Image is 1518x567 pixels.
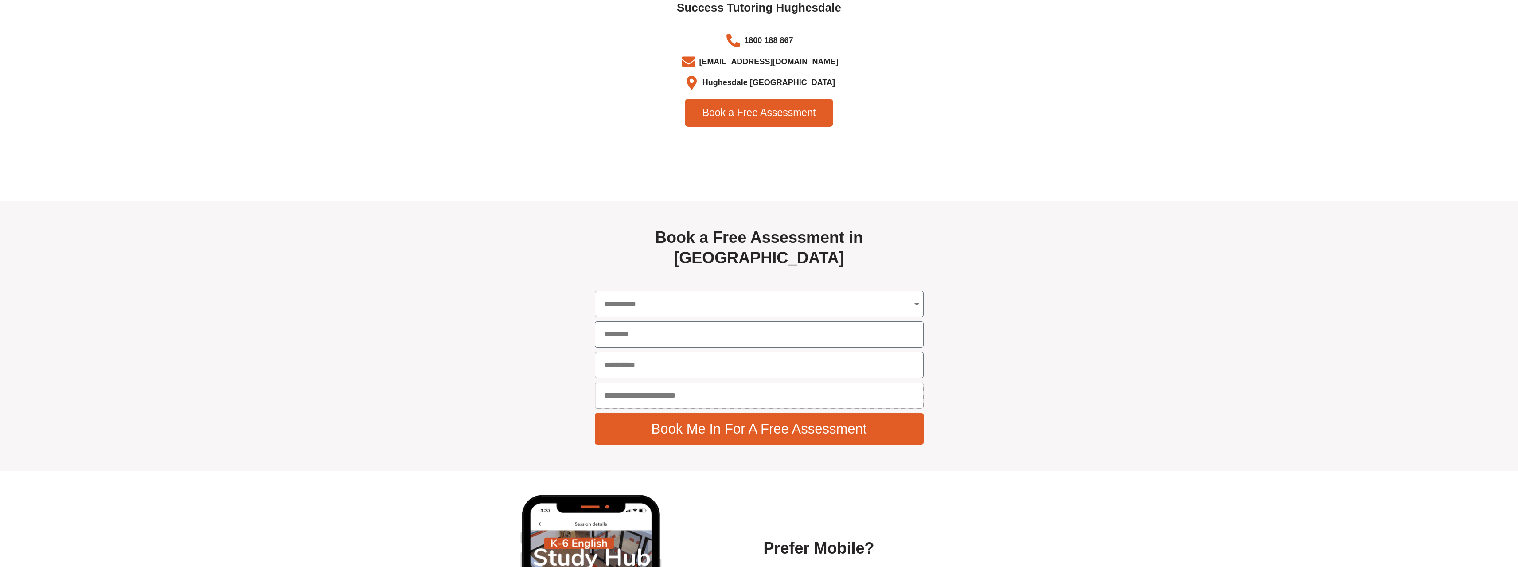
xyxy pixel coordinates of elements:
button: Book Me In For A Free Assessment [595,413,924,445]
span: [EMAIL_ADDRESS][DOMAIN_NAME] [697,55,838,69]
span: 1800 188 867 [742,33,793,48]
h2: Prefer Mobile? [764,538,1007,559]
iframe: Chat Widget [1370,467,1518,567]
span: Book a Free Assessment [702,108,816,118]
form: Free Assessment - Global [595,291,924,449]
h2: Success Tutoring Hughesdale [515,0,1003,16]
a: Book a Free Assessment [685,99,834,127]
span: Book Me In For A Free Assessment [652,422,867,436]
h2: Book a Free Assessment in [GEOGRAPHIC_DATA] [595,227,924,269]
span: Hughesdale [GEOGRAPHIC_DATA] [700,75,835,90]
